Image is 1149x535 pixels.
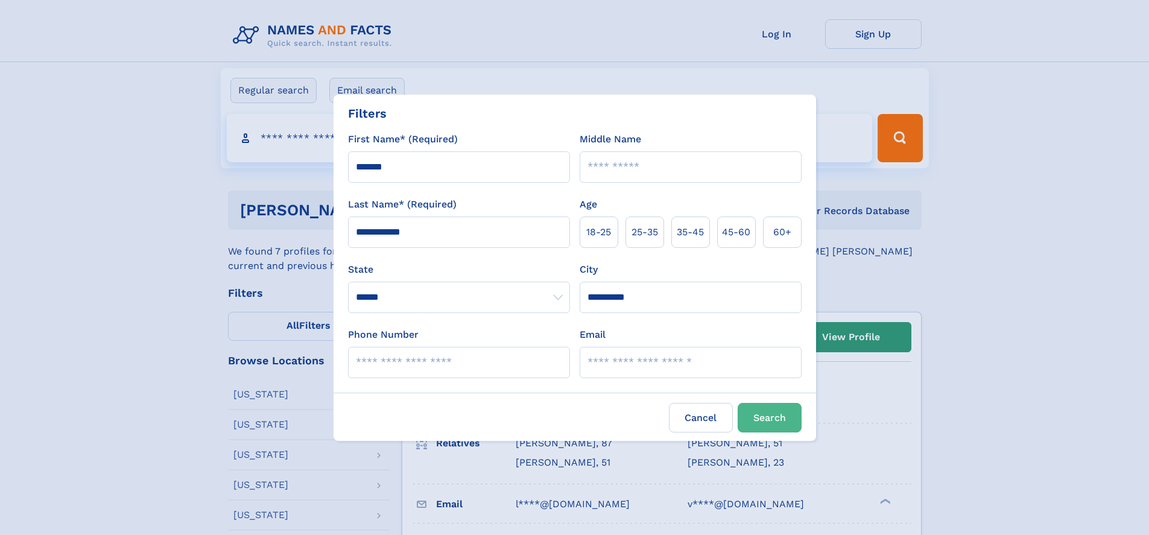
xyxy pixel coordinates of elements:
[586,225,611,239] span: 18‑25
[348,197,457,212] label: Last Name* (Required)
[722,225,750,239] span: 45‑60
[580,132,641,147] label: Middle Name
[348,104,387,122] div: Filters
[773,225,791,239] span: 60+
[348,262,570,277] label: State
[580,328,606,342] label: Email
[348,132,458,147] label: First Name* (Required)
[631,225,658,239] span: 25‑35
[580,262,598,277] label: City
[738,403,802,432] button: Search
[669,403,733,432] label: Cancel
[677,225,704,239] span: 35‑45
[580,197,597,212] label: Age
[348,328,419,342] label: Phone Number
